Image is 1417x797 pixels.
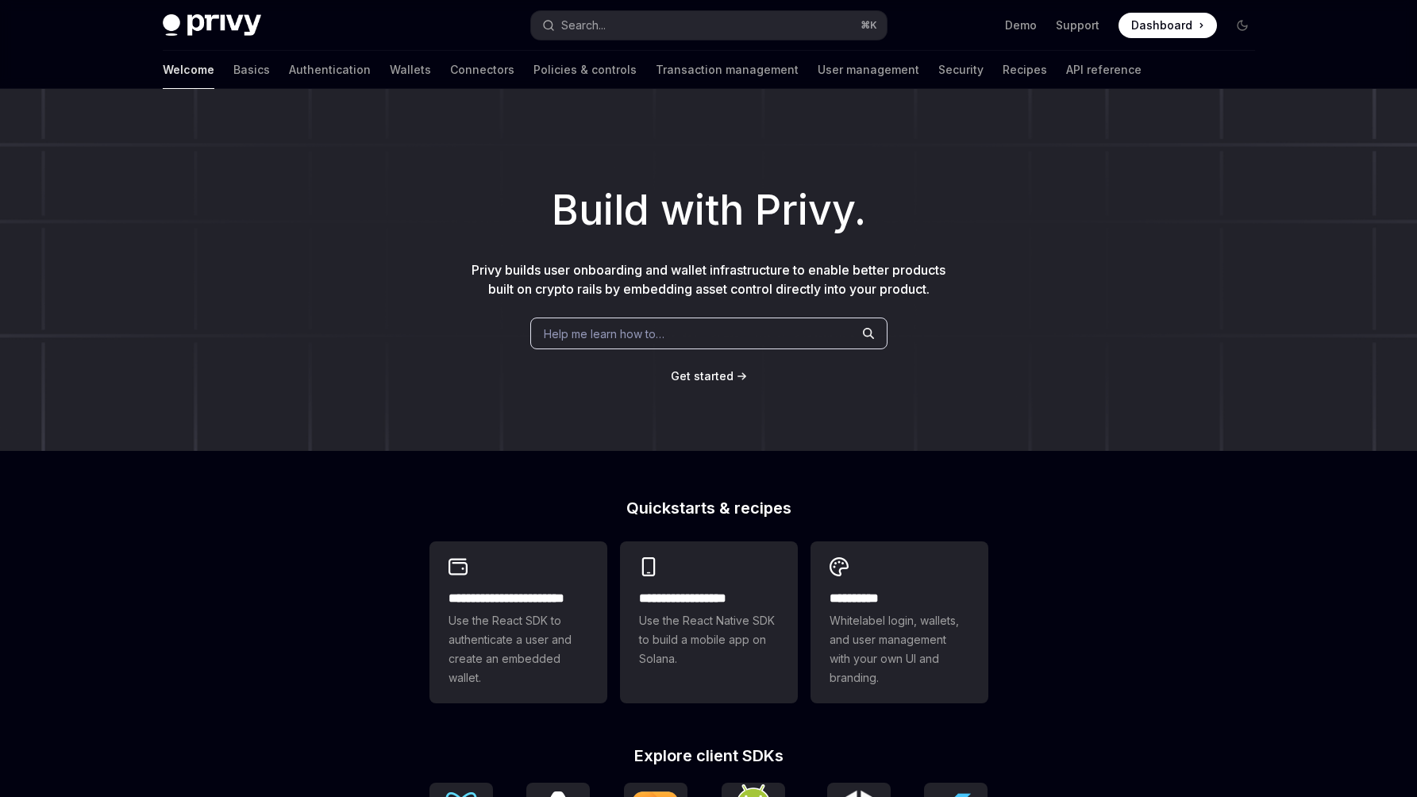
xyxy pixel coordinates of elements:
span: Privy builds user onboarding and wallet infrastructure to enable better products built on crypto ... [472,262,945,297]
a: Support [1056,17,1099,33]
a: **** *****Whitelabel login, wallets, and user management with your own UI and branding. [811,541,988,703]
h2: Quickstarts & recipes [429,500,988,516]
a: Transaction management [656,51,799,89]
div: Search... [561,16,606,35]
span: Get started [671,369,734,383]
button: Toggle dark mode [1230,13,1255,38]
a: API reference [1066,51,1142,89]
button: Search...⌘K [531,11,887,40]
a: Basics [233,51,270,89]
span: Use the React SDK to authenticate a user and create an embedded wallet. [449,611,588,687]
h1: Build with Privy. [25,179,1392,241]
span: Help me learn how to… [544,325,664,342]
a: Authentication [289,51,371,89]
a: Security [938,51,984,89]
a: Recipes [1003,51,1047,89]
span: ⌘ K [861,19,877,32]
a: Welcome [163,51,214,89]
a: Wallets [390,51,431,89]
a: Policies & controls [533,51,637,89]
img: dark logo [163,14,261,37]
h2: Explore client SDKs [429,748,988,764]
a: Connectors [450,51,514,89]
a: User management [818,51,919,89]
a: **** **** **** ***Use the React Native SDK to build a mobile app on Solana. [620,541,798,703]
a: Demo [1005,17,1037,33]
a: Dashboard [1119,13,1217,38]
a: Get started [671,368,734,384]
span: Whitelabel login, wallets, and user management with your own UI and branding. [830,611,969,687]
span: Use the React Native SDK to build a mobile app on Solana. [639,611,779,668]
span: Dashboard [1131,17,1192,33]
